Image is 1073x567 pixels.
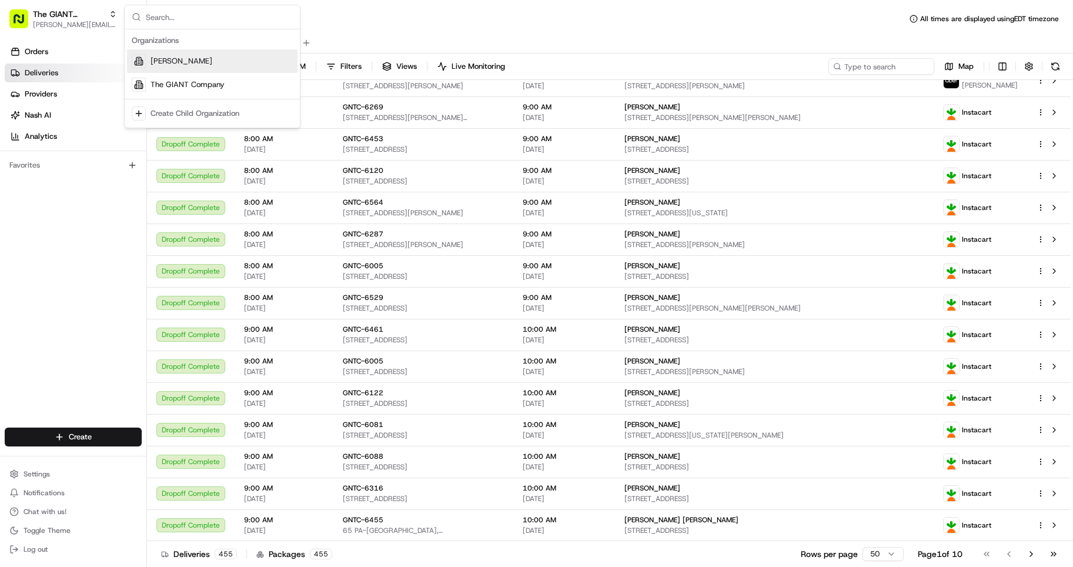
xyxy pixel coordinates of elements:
[5,64,146,82] a: Deliveries
[24,526,71,535] span: Toggle Theme
[396,61,417,72] span: Views
[5,85,146,104] a: Providers
[432,58,510,75] button: Live Monitoring
[944,391,959,406] img: profile_instacart_ahold_partner.png
[962,457,991,466] span: Instacart
[944,168,959,184] img: profile_instacart_ahold_partner.png
[962,203,991,212] span: Instacart
[5,428,142,446] button: Create
[256,548,332,560] div: Packages
[452,61,505,72] span: Live Monitoring
[33,20,117,29] button: [PERSON_NAME][EMAIL_ADDRESS][PERSON_NAME][DOMAIN_NAME]
[161,548,237,560] div: Deliveries
[24,545,48,554] span: Log out
[962,298,991,308] span: Instacart
[523,483,606,493] span: 10:00 AM
[624,526,924,535] span: [STREET_ADDRESS]
[40,124,149,134] div: We're available if you need us!
[624,113,924,122] span: [STREET_ADDRESS][PERSON_NAME][PERSON_NAME]
[624,462,924,472] span: [STREET_ADDRESS]
[151,79,225,90] span: The GIANT Company
[624,198,680,207] span: [PERSON_NAME]
[523,526,606,535] span: [DATE]
[962,81,1018,90] span: [PERSON_NAME]
[523,102,606,112] span: 9:00 AM
[624,145,924,154] span: [STREET_ADDRESS]
[343,356,383,366] span: GNTC-6005
[111,171,189,182] span: API Documentation
[523,388,606,398] span: 10:00 AM
[244,198,324,207] span: 8:00 AM
[624,261,680,271] span: [PERSON_NAME]
[962,521,991,530] span: Instacart
[244,452,324,461] span: 9:00 AM
[624,272,924,281] span: [STREET_ADDRESS]
[624,356,680,366] span: [PERSON_NAME]
[244,388,324,398] span: 9:00 AM
[340,61,362,72] span: Filters
[939,58,979,75] button: Map
[962,393,991,403] span: Instacart
[146,5,293,29] input: Search...
[343,229,383,239] span: GNTC-6287
[944,518,959,533] img: profile_instacart_ahold_partner.png
[624,240,924,249] span: [STREET_ADDRESS][PERSON_NAME]
[624,293,680,302] span: [PERSON_NAME]
[244,240,324,249] span: [DATE]
[244,399,324,408] span: [DATE]
[624,134,680,144] span: [PERSON_NAME]
[523,198,606,207] span: 9:00 AM
[5,5,122,33] button: The GIANT Company[PERSON_NAME][EMAIL_ADDRESS][PERSON_NAME][DOMAIN_NAME]
[244,272,324,281] span: [DATE]
[962,266,991,276] span: Instacart
[624,515,738,525] span: [PERSON_NAME] [PERSON_NAME]
[944,327,959,342] img: profile_instacart_ahold_partner.png
[523,335,606,345] span: [DATE]
[918,548,962,560] div: Page 1 of 10
[523,293,606,302] span: 9:00 AM
[321,58,367,75] button: Filters
[343,166,383,175] span: GNTC-6120
[624,399,924,408] span: [STREET_ADDRESS]
[343,261,383,271] span: GNTC-6005
[244,367,324,376] span: [DATE]
[244,176,324,186] span: [DATE]
[343,272,504,281] span: [STREET_ADDRESS]
[624,166,680,175] span: [PERSON_NAME]
[83,199,142,208] a: Powered byPylon
[343,293,383,302] span: GNTC-6529
[310,549,332,559] div: 455
[343,145,504,154] span: [STREET_ADDRESS]
[69,432,92,442] span: Create
[523,325,606,334] span: 10:00 AM
[5,466,142,482] button: Settings
[920,14,1059,24] span: All times are displayed using EDT timezone
[244,526,324,535] span: [DATE]
[523,462,606,472] span: [DATE]
[5,485,142,501] button: Notifications
[343,134,383,144] span: GNTC-6453
[624,494,924,503] span: [STREET_ADDRESS]
[343,526,504,535] span: 65 PA-[GEOGRAPHIC_DATA], [GEOGRAPHIC_DATA]
[5,522,142,539] button: Toggle Theme
[343,303,504,313] span: [STREET_ADDRESS]
[5,42,146,61] a: Orders
[523,176,606,186] span: [DATE]
[343,102,383,112] span: GNTC-6269
[523,261,606,271] span: 9:00 AM
[624,303,924,313] span: [STREET_ADDRESS][PERSON_NAME][PERSON_NAME]
[962,139,991,149] span: Instacart
[624,483,680,493] span: [PERSON_NAME]
[944,200,959,215] img: profile_instacart_ahold_partner.png
[944,486,959,501] img: profile_instacart_ahold_partner.png
[523,367,606,376] span: [DATE]
[244,166,324,175] span: 8:00 AM
[523,303,606,313] span: [DATE]
[244,356,324,366] span: 9:00 AM
[343,113,504,122] span: [STREET_ADDRESS][PERSON_NAME][PERSON_NAME]
[624,176,924,186] span: [STREET_ADDRESS]
[962,235,991,244] span: Instacart
[40,112,193,124] div: Start new chat
[523,240,606,249] span: [DATE]
[962,108,991,117] span: Instacart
